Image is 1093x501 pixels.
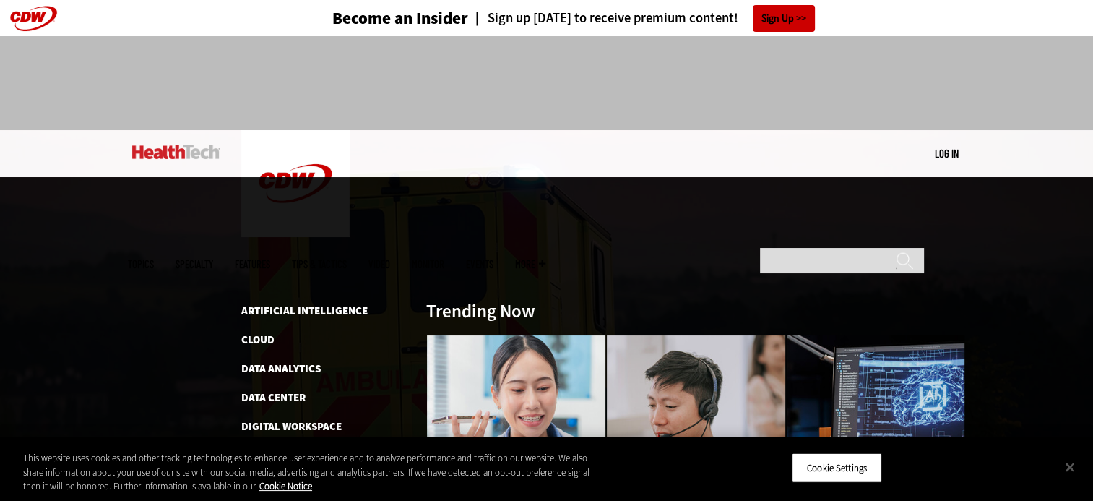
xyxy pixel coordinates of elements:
a: Data Analytics [241,361,321,376]
h3: Trending Now [426,302,535,320]
a: Sign up [DATE] to receive premium content! [468,12,738,25]
a: Sign Up [753,5,815,32]
div: This website uses cookies and other tracking technologies to enhance user experience and to analy... [23,451,601,494]
iframe: advertisement [284,51,810,116]
button: Cookie Settings [792,453,882,483]
a: Digital Workspace [241,419,342,434]
a: More information about your privacy [259,480,312,492]
a: Data Center [241,390,306,405]
button: Close [1054,451,1086,483]
img: Home [241,130,350,237]
div: User menu [935,146,959,161]
a: Artificial Intelligence [241,304,368,318]
a: Log in [935,147,959,160]
a: Become an Insider [278,10,468,27]
img: Healthcare contact center [606,335,786,488]
h3: Become an Insider [332,10,468,27]
a: Cloud [241,333,275,347]
img: Desktop monitor with brain AI concept [786,335,966,488]
img: Home [132,145,220,159]
img: Doctor using phone to dictate to tablet [426,335,606,488]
